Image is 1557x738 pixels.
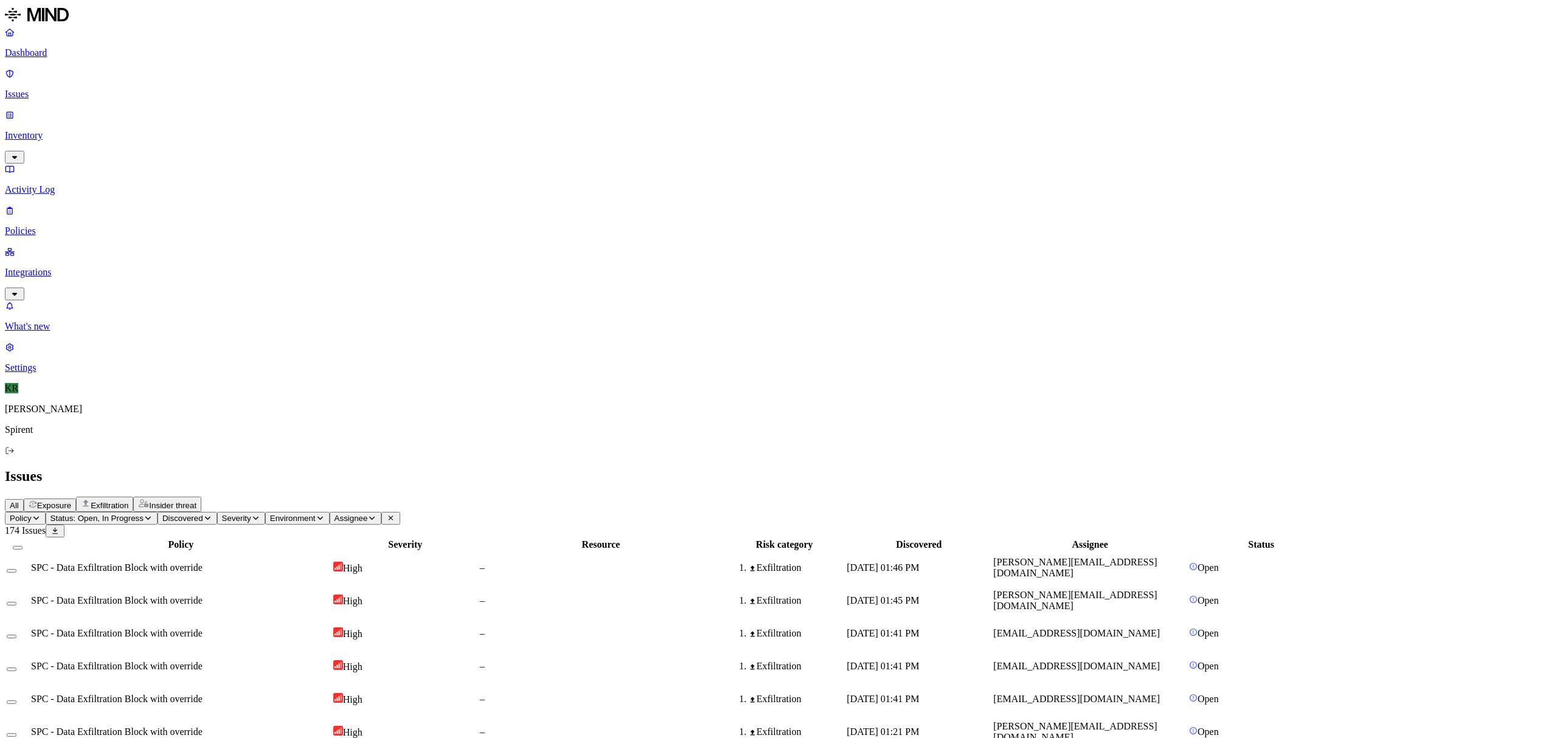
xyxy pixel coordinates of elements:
span: 174 Issues [5,525,46,536]
span: Exposure [37,501,71,510]
div: Exfiltration [749,694,844,705]
button: Select row [7,635,16,638]
span: Policy [10,514,32,523]
span: SPC - Data Exfiltration Block with override [31,726,203,737]
span: Open [1198,628,1219,638]
a: Activity Log [5,164,1552,195]
img: severity-high.svg [333,562,343,571]
span: [PERSON_NAME][EMAIL_ADDRESS][DOMAIN_NAME] [993,557,1157,578]
div: Exfiltration [749,628,844,639]
img: status-open.svg [1189,726,1198,735]
span: Open [1198,595,1219,605]
span: High [343,694,362,705]
span: [DATE] 01:46 PM [847,562,919,573]
a: Policies [5,205,1552,236]
img: status-open.svg [1189,628,1198,636]
span: SPC - Data Exfiltration Block with override [31,562,203,573]
span: [DATE] 01:41 PM [847,661,919,671]
p: Inventory [5,130,1552,141]
img: status-open.svg [1189,562,1198,571]
p: Activity Log [5,184,1552,195]
p: Issues [5,89,1552,100]
span: SPC - Data Exfiltration Block with override [31,661,203,671]
span: Severity [222,514,251,523]
span: [DATE] 01:21 PM [847,726,919,737]
div: Assignee [993,539,1187,550]
span: Environment [270,514,316,523]
span: Exfiltration [91,501,128,510]
span: Insider threat [149,501,196,510]
div: Exfiltration [749,661,844,672]
img: severity-high.svg [333,595,343,604]
div: Exfiltration [749,562,844,573]
p: What's new [5,321,1552,332]
a: MIND [5,5,1552,27]
div: Risk category [724,539,844,550]
span: Open [1198,661,1219,671]
a: What's new [5,300,1552,332]
img: status-open.svg [1189,694,1198,702]
img: severity-high.svg [333,693,343,703]
img: severity-high.svg [333,660,343,670]
span: [DATE] 01:41 PM [847,694,919,704]
p: Settings [5,362,1552,373]
div: Resource [480,539,722,550]
p: Integrations [5,267,1552,278]
img: MIND [5,5,69,24]
div: Exfiltration [749,595,844,606]
span: SPC - Data Exfiltration Block with override [31,595,203,605]
button: Select all [13,546,23,550]
span: [EMAIL_ADDRESS][DOMAIN_NAME] [993,694,1160,704]
button: Select row [7,733,16,737]
a: Integrations [5,246,1552,298]
img: status-open.svg [1189,595,1198,604]
img: severity-high.svg [333,627,343,637]
a: Inventory [5,109,1552,162]
span: KR [5,383,18,393]
div: Exfiltration [749,726,844,737]
span: SPC - Data Exfiltration Block with override [31,694,203,704]
span: [DATE] 01:41 PM [847,628,919,638]
p: Spirent [5,424,1552,435]
span: High [343,629,362,639]
button: Select row [7,667,16,671]
button: Select row [7,700,16,704]
button: Select row [7,569,16,573]
span: [EMAIL_ADDRESS][DOMAIN_NAME] [993,628,1160,638]
button: Select row [7,602,16,605]
p: Dashboard [5,47,1552,58]
img: status-open.svg [1189,661,1198,669]
span: – [480,661,485,671]
p: Policies [5,226,1552,236]
div: Severity [333,539,477,550]
span: Open [1198,694,1219,704]
span: Assignee [335,514,368,523]
span: SPC - Data Exfiltration Block with override [31,628,203,638]
span: – [480,694,485,704]
span: – [480,562,485,573]
span: [DATE] 01:45 PM [847,595,919,605]
span: [PERSON_NAME][EMAIL_ADDRESS][DOMAIN_NAME] [993,590,1157,611]
div: Status [1189,539,1333,550]
span: Open [1198,726,1219,737]
span: – [480,726,485,737]
span: Discovered [162,514,203,523]
span: [EMAIL_ADDRESS][DOMAIN_NAME] [993,661,1160,671]
div: Policy [31,539,331,550]
span: High [343,596,362,606]
span: High [343,661,362,672]
span: High [343,727,362,737]
a: Dashboard [5,27,1552,58]
a: Settings [5,342,1552,373]
div: Discovered [847,539,991,550]
span: All [10,501,19,510]
span: – [480,595,485,605]
img: severity-high.svg [333,726,343,736]
h2: Issues [5,468,1552,485]
span: High [343,563,362,573]
span: – [480,628,485,638]
span: Open [1198,562,1219,573]
span: Status: Open, In Progress [50,514,144,523]
a: Issues [5,68,1552,100]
